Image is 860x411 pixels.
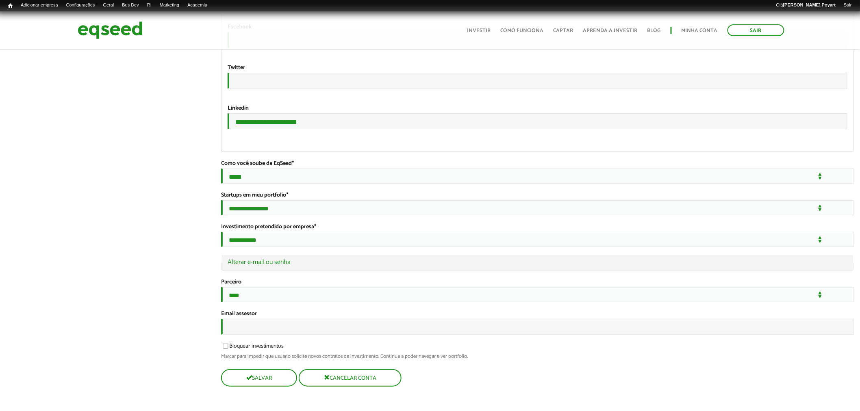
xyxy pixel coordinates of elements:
a: Configurações [62,2,99,9]
label: Email assessor [221,311,257,317]
img: EqSeed [78,19,143,41]
a: RI [143,2,156,9]
button: Cancelar conta [299,369,402,387]
a: Investir [467,28,491,33]
a: Sair [840,2,856,9]
div: Marcar para impedir que usuário solicite novos contratos de investimento. Continua a poder navega... [221,354,854,359]
label: Bloquear investimentos [221,344,284,352]
input: Bloquear investimentos [218,344,233,349]
a: Captar [554,28,573,33]
label: Startups em meu portfolio [221,193,288,198]
label: Twitter [228,65,245,71]
a: Sair [728,24,784,36]
button: Salvar [221,369,297,387]
a: Adicionar empresa [17,2,62,9]
span: Este campo é obrigatório. [286,190,288,200]
label: Parceiro [221,279,241,285]
span: Este campo é obrigatório. [292,159,294,168]
a: Blog [647,28,661,33]
a: Aprenda a investir [583,28,638,33]
a: Marketing [156,2,183,9]
span: Este campo é obrigatório. [314,222,316,231]
a: Geral [99,2,118,9]
span: Início [8,3,13,9]
a: Como funciona [501,28,544,33]
label: Como você soube da EqSeed [221,161,294,167]
label: Investimento pretendido por empresa [221,224,316,230]
a: Alterar e-mail ou senha [228,259,847,266]
a: Início [4,2,17,10]
strong: [PERSON_NAME].Poyart [783,2,836,7]
a: Academia [183,2,211,9]
a: Olá[PERSON_NAME].Poyart [772,2,840,9]
a: Minha conta [682,28,718,33]
a: Bus Dev [118,2,143,9]
label: Linkedin [228,106,249,111]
